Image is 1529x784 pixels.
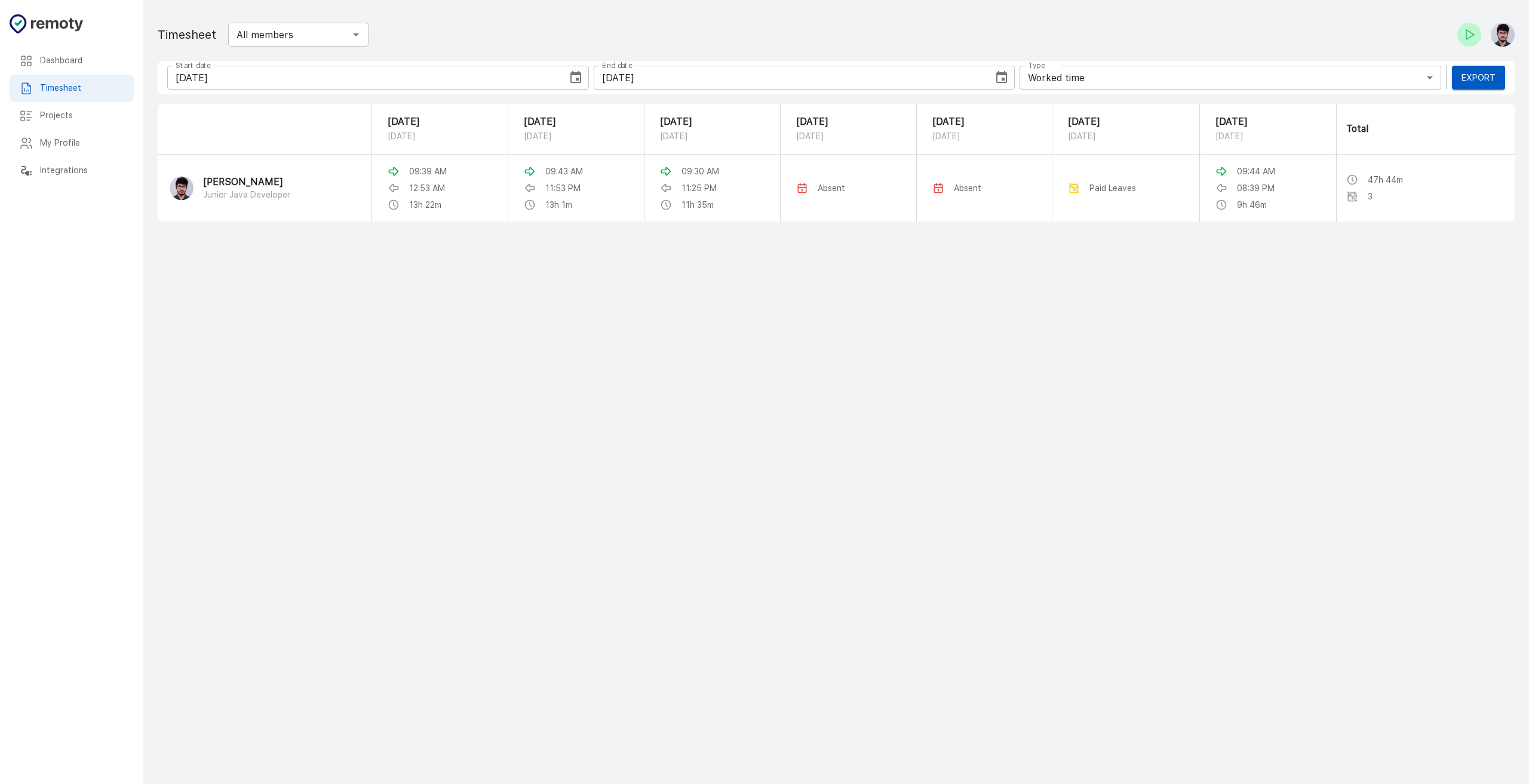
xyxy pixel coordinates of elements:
[1368,190,1373,202] p: 3
[1237,165,1275,177] p: 09:44 AM
[681,182,717,194] p: 11:25 PM
[524,115,628,129] p: [DATE]
[348,26,364,43] button: Open
[1215,115,1321,129] p: [DATE]
[10,157,134,185] div: Integrations
[602,60,632,70] label: End date
[10,75,134,102] div: Timesheet
[1237,199,1267,211] p: 9h 46m
[1457,23,1481,47] button: Check-in
[1368,174,1403,186] p: 47h 44m
[818,182,845,194] p: Absent
[545,182,581,194] p: 11:53 PM
[40,164,124,177] h6: Integrations
[796,115,901,129] p: [DATE]
[167,66,559,90] input: mm/dd/yyyy
[409,182,445,194] p: 12:53 AM
[1491,23,1515,47] img: Mohammed Noman
[40,109,124,122] h6: Projects
[932,115,1037,129] p: [DATE]
[176,60,211,70] label: Start date
[545,199,572,211] p: 13h 1m
[681,199,714,211] p: 11h 35m
[1020,66,1441,90] div: Worked time
[1068,129,1184,143] p: [DATE]
[409,165,447,177] p: 09:39 AM
[1346,122,1505,136] p: Total
[1452,66,1505,90] button: Export
[170,176,194,200] img: Mohammed Noman
[388,115,492,129] p: [DATE]
[40,137,124,150] h6: My Profile
[796,129,901,143] p: [DATE]
[1068,115,1184,129] p: [DATE]
[203,176,290,189] p: [PERSON_NAME]
[409,199,441,211] p: 13h 22m
[388,129,492,143] p: [DATE]
[990,66,1014,90] button: Choose date, selected date is Aug 19, 2025
[10,130,134,157] div: My Profile
[40,54,124,67] h6: Dashboard
[40,82,124,95] h6: Timesheet
[660,129,764,143] p: [DATE]
[203,189,290,201] p: Junior Java Developer
[1215,129,1321,143] p: [DATE]
[158,25,216,44] h1: Timesheet
[10,47,134,75] div: Dashboard
[545,165,583,177] p: 09:43 AM
[681,165,719,177] p: 09:30 AM
[524,129,628,143] p: [DATE]
[594,66,985,90] input: mm/dd/yyyy
[932,129,1037,143] p: [DATE]
[954,182,981,194] p: Absent
[1486,18,1515,51] button: Mohammed Noman
[564,66,588,90] button: Choose date, selected date is Aug 13, 2025
[1237,182,1275,194] p: 08:39 PM
[10,102,134,130] div: Projects
[660,115,764,129] p: [DATE]
[158,104,1515,222] table: sticky table
[1089,182,1136,194] p: Paid Leaves
[1028,60,1045,70] label: Type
